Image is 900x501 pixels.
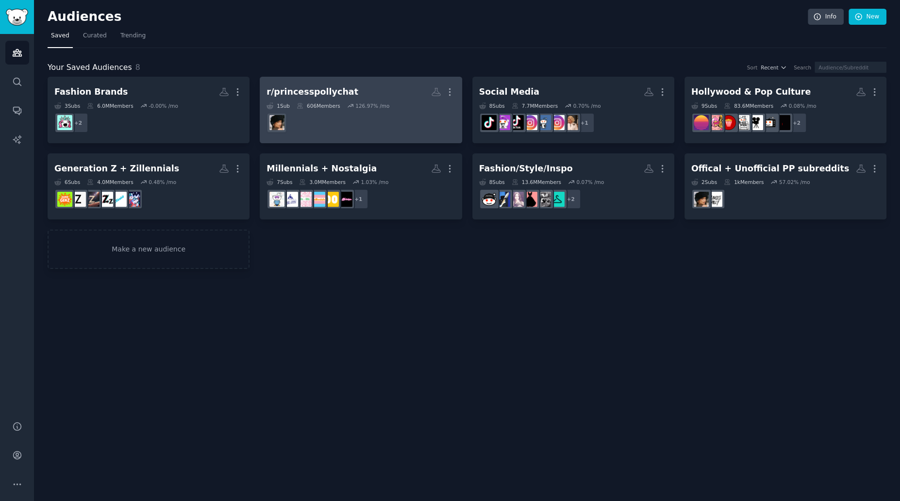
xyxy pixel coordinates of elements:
a: Curated [80,28,110,48]
span: Trending [120,32,146,40]
img: Zillennials [112,192,127,207]
img: VintageFashion [536,192,551,207]
img: princesspollychat [694,192,709,207]
div: 4.0M Members [87,179,133,185]
img: femalefashion [522,192,537,207]
div: 6 Sub s [54,179,80,185]
span: Your Saved Audiences [48,62,132,74]
div: 8 Sub s [479,102,505,109]
button: Recent [761,64,787,71]
a: Info [808,9,844,25]
img: InstagramMarketing [550,115,565,130]
img: entertainment [721,115,736,130]
img: OlderGenZ [57,192,72,207]
a: Offical + Unofficial PP subreddits2Subs1kMembers57.02% /moPrincessPollyprincesspollychat [684,153,886,220]
img: TikTok [482,115,497,130]
div: 0.07 % /mo [576,179,604,185]
div: 2 Sub s [691,179,717,185]
span: Saved [51,32,69,40]
div: -0.00 % /mo [149,102,178,109]
a: r/princesspollychat1Sub606Members126.97% /moprincesspollychat [260,77,462,143]
a: New [849,9,886,25]
img: PlusSizeFashion [550,192,565,207]
img: coquettesque [509,192,524,207]
img: popculturechat [694,115,709,130]
a: Millennials + Nostalgia7Subs3.0MMembers1.03% /mo+100snostalgia2000smillenials90sand2000sNostalgia... [260,153,462,220]
img: GenZ [71,192,86,207]
div: 126.97 % /mo [355,102,389,109]
img: streetwear [482,192,497,207]
img: netflix [775,115,790,130]
img: television [762,115,777,130]
a: Hollywood & Pop Culture9Subs83.6MMembers0.08% /mo+2netflixtelevisionMovieSuggestionsmoviesenterta... [684,77,886,143]
a: Fashion/Style/Inspo8Subs13.6MMembers0.07% /mo+2PlusSizeFashionVintageFashionfemalefashioncoquette... [472,153,674,220]
a: Fashion Brands3Subs6.0MMembers-0.00% /mo+2AusFemaleFashion [48,77,250,143]
div: 1 Sub [267,102,290,109]
img: instagramTalk [522,115,537,130]
img: 2000s [324,192,339,207]
div: Search [794,64,811,71]
img: fashion [495,192,510,207]
div: Fashion Brands [54,86,128,98]
img: teenagers [125,192,140,207]
div: + 2 [786,113,807,133]
div: Hollywood & Pop Culture [691,86,811,98]
img: GummySearch logo [6,9,28,26]
img: MiddleGenZ [98,192,113,207]
div: 7 Sub s [267,179,292,185]
a: Social Media8Subs7.7MMembers0.70% /mo+1whatthefrockkInstagramMarketingInstagraminstagramTalktikto... [472,77,674,143]
div: + 1 [574,113,595,133]
div: Sort [747,64,758,71]
img: movies [734,115,750,130]
a: Make a new audience [48,230,250,269]
div: 0.70 % /mo [573,102,601,109]
img: tiktokgossip [509,115,524,130]
img: millenials [310,192,325,207]
img: nostalgia [269,192,284,207]
div: Social Media [479,86,540,98]
img: 90sand2000sNostalgia [297,192,312,207]
div: Fashion/Style/Inspo [479,163,573,175]
div: 0.48 % /mo [149,179,176,185]
span: 8 [135,63,140,72]
div: 3 Sub s [54,102,80,109]
a: Trending [117,28,149,48]
a: Generation Z + Zillennials6Subs4.0MMembers0.48% /moteenagersZillennialsMiddleGenZYounger_GenZGenZ... [48,153,250,220]
div: r/princesspollychat [267,86,358,98]
img: 00snostalgia [337,192,352,207]
img: PrincessPolly [707,192,722,207]
h2: Audiences [48,9,808,25]
div: + 1 [348,189,368,209]
img: Millennials [283,192,298,207]
div: Offical + Unofficial PP subreddits [691,163,849,175]
div: 57.02 % /mo [779,179,810,185]
img: TikTokCringe [495,115,510,130]
div: 83.6M Members [724,102,773,109]
div: Millennials + Nostalgia [267,163,377,175]
div: 1.03 % /mo [361,179,388,185]
div: 13.6M Members [512,179,561,185]
div: 6.0M Members [87,102,133,109]
img: AusFemaleFashion [57,115,72,130]
img: MovieSuggestions [748,115,763,130]
img: princesspollychat [269,115,284,130]
div: + 2 [561,189,581,209]
div: + 2 [68,113,88,133]
div: Generation Z + Zillennials [54,163,179,175]
img: whatthefrockk [563,115,578,130]
span: Curated [83,32,107,40]
a: Saved [48,28,73,48]
div: 8 Sub s [479,179,505,185]
div: 606 Members [297,102,340,109]
div: 0.08 % /mo [789,102,817,109]
input: Audience/Subreddit [815,62,886,73]
img: Younger_GenZ [84,192,100,207]
div: 1k Members [724,179,764,185]
div: 9 Sub s [691,102,717,109]
div: 7.7M Members [512,102,558,109]
div: 3.0M Members [299,179,345,185]
img: popculture [707,115,722,130]
span: Recent [761,64,778,71]
img: Instagram [536,115,551,130]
